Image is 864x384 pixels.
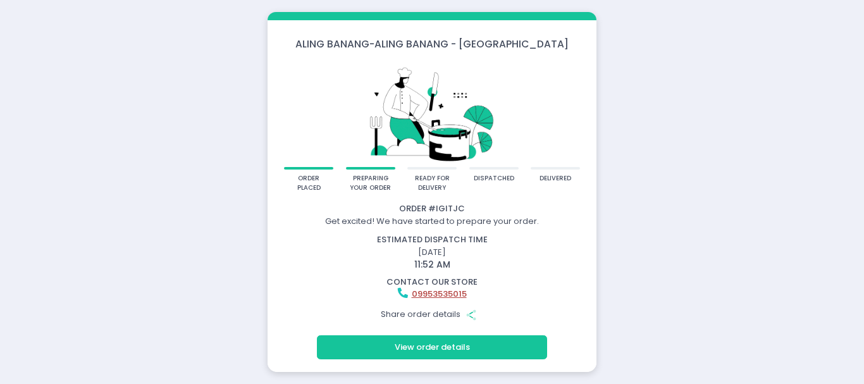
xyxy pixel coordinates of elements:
[269,276,595,288] div: contact our store
[474,174,514,183] div: dispatched
[269,215,595,228] div: Get excited! We have started to prepare your order.
[317,335,547,359] button: View order details
[412,174,453,192] div: ready for delivery
[350,174,391,192] div: preparing your order
[540,174,571,183] div: delivered
[268,37,596,51] div: ALING BANANG - ALING BANANG - [GEOGRAPHIC_DATA]
[269,202,595,215] div: Order # IGITJC
[284,59,580,167] img: talkie
[269,302,595,326] div: Share order details
[288,174,330,192] div: order placed
[412,288,467,300] a: 09953535015
[269,233,595,246] div: estimated dispatch time
[262,233,603,271] div: [DATE]
[414,258,450,271] span: 11:52 AM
